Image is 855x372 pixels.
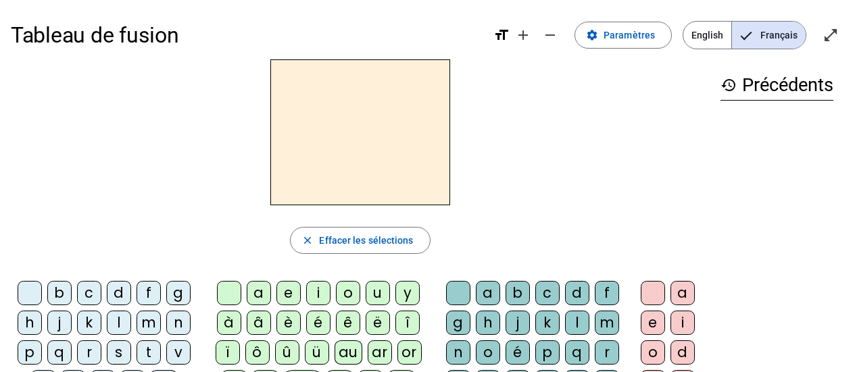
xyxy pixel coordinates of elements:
[535,311,560,335] div: k
[107,281,131,305] div: d
[336,281,360,305] div: o
[18,340,42,365] div: p
[306,311,331,335] div: é
[817,22,844,49] button: Entrer en plein écran
[565,311,589,335] div: l
[397,340,422,365] div: or
[107,340,131,365] div: s
[720,77,737,93] mat-icon: history
[245,340,270,365] div: ô
[732,22,806,49] span: Français
[137,281,161,305] div: f
[506,340,530,365] div: é
[166,311,191,335] div: n
[476,340,500,365] div: o
[107,311,131,335] div: l
[247,281,271,305] div: a
[446,311,470,335] div: g
[604,27,655,43] span: Paramètres
[395,311,420,335] div: î
[77,340,101,365] div: r
[166,340,191,365] div: v
[319,232,413,248] span: Effacer les sélections
[276,311,301,335] div: è
[683,21,806,49] mat-button-toggle-group: Language selection
[535,340,560,365] div: p
[670,281,695,305] div: a
[336,311,360,335] div: ê
[446,340,470,365] div: n
[595,281,619,305] div: f
[506,311,530,335] div: j
[493,27,510,43] mat-icon: format_size
[535,281,560,305] div: c
[47,311,72,335] div: j
[515,27,531,43] mat-icon: add
[77,311,101,335] div: k
[506,281,530,305] div: b
[641,340,665,365] div: o
[575,22,672,49] button: Paramètres
[542,27,558,43] mat-icon: remove
[305,340,329,365] div: ü
[335,340,362,365] div: au
[476,281,500,305] div: a
[216,340,240,365] div: ï
[670,340,695,365] div: d
[510,22,537,49] button: Augmenter la taille de la police
[290,227,430,254] button: Effacer les sélections
[275,340,299,365] div: û
[77,281,101,305] div: c
[823,27,839,43] mat-icon: open_in_full
[366,281,390,305] div: u
[395,281,420,305] div: y
[11,14,483,57] h1: Tableau de fusion
[595,311,619,335] div: m
[247,311,271,335] div: â
[137,340,161,365] div: t
[301,234,314,246] mat-icon: close
[595,340,619,365] div: r
[366,311,390,335] div: ë
[166,281,191,305] div: g
[683,22,731,49] span: English
[276,281,301,305] div: e
[537,22,564,49] button: Diminuer la taille de la police
[565,340,589,365] div: q
[137,311,161,335] div: m
[47,340,72,365] div: q
[670,311,695,335] div: i
[586,29,598,41] mat-icon: settings
[47,281,72,305] div: b
[368,340,392,365] div: ar
[18,311,42,335] div: h
[720,70,833,101] h3: Précédents
[306,281,331,305] div: i
[217,311,241,335] div: à
[565,281,589,305] div: d
[476,311,500,335] div: h
[641,311,665,335] div: e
